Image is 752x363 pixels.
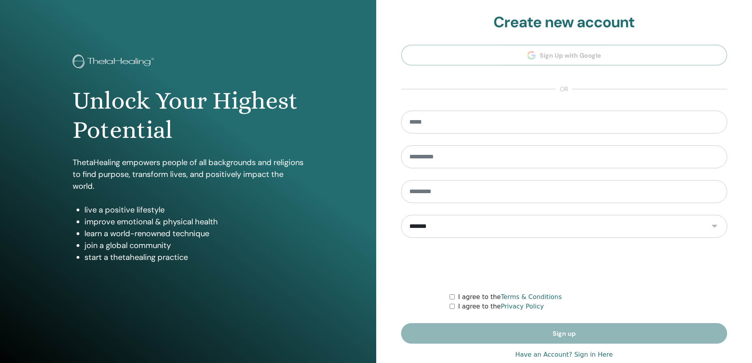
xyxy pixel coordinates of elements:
li: join a global community [84,239,304,251]
a: Privacy Policy [501,303,544,310]
li: learn a world-renowned technique [84,228,304,239]
li: start a thetahealing practice [84,251,304,263]
li: live a positive lifestyle [84,204,304,216]
a: Have an Account? Sign in Here [515,350,613,359]
label: I agree to the [458,302,544,311]
li: improve emotional & physical health [84,216,304,228]
iframe: reCAPTCHA [504,250,624,280]
span: or [556,85,572,94]
p: ThetaHealing empowers people of all backgrounds and religions to find purpose, transform lives, a... [73,156,304,192]
h2: Create new account [401,13,728,32]
h1: Unlock Your Highest Potential [73,86,304,145]
label: I agree to the [458,292,562,302]
a: Terms & Conditions [501,293,562,301]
